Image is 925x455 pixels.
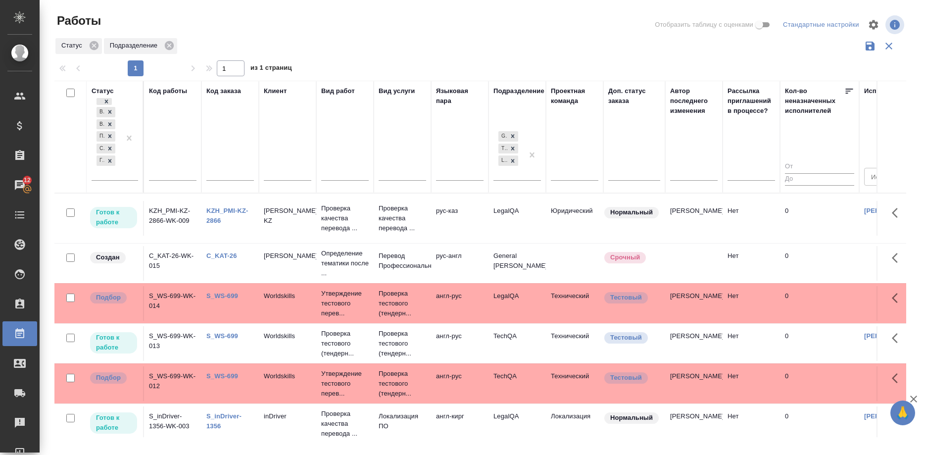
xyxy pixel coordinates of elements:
div: В ожидании, В работе, Подбор, Создан, Готов к работе [96,130,116,143]
div: LegalQA [498,155,507,166]
p: [PERSON_NAME] KZ [264,206,311,226]
p: Нормальный [610,413,653,423]
td: KZH_PMI-KZ-2866-WK-009 [144,201,201,236]
div: Вид работ [321,86,355,96]
p: Worldskills [264,291,311,301]
span: Настроить таблицу [862,13,885,37]
div: В ожидании, В работе, Подбор, Создан, Готов к работе [96,106,116,118]
div: Проектная команда [551,86,598,106]
td: S_WS-699-WK-014 [144,286,201,321]
td: [PERSON_NAME] [665,201,723,236]
div: Статус [92,86,114,96]
td: [PERSON_NAME] [665,406,723,441]
td: LegalQA [488,286,546,321]
p: Проверка тестового (тендерн... [379,329,426,358]
td: Нет [723,201,780,236]
span: из 1 страниц [250,62,292,76]
div: Создан [97,144,104,154]
td: Юридический [546,201,603,236]
div: В ожидании, В работе, Подбор, Создан, Готов к работе [96,143,116,155]
p: Проверка качества перевода ... [379,203,426,233]
td: рус-англ [431,246,488,281]
p: Готов к работе [96,333,131,353]
div: Клиент [264,86,287,96]
p: Утверждение тестового перев... [321,289,369,318]
p: Тестовый [610,333,642,343]
p: Подбор [96,373,121,383]
p: Проверка тестового (тендерн... [379,289,426,318]
div: Языковая пара [436,86,484,106]
a: [PERSON_NAME] [864,207,919,214]
a: [PERSON_NAME] [864,412,919,420]
td: 0 [780,286,859,321]
td: 0 [780,246,859,281]
p: Проверка качества перевода ... [321,203,369,233]
td: Локализация [546,406,603,441]
div: General [PERSON_NAME] [498,131,507,142]
td: S_WS-699-WK-013 [144,326,201,361]
a: S_WS-699 [206,372,238,380]
td: англ-рус [431,326,488,361]
div: Заказ еще не согласован с клиентом, искать исполнителей рано [89,251,138,264]
input: До [785,173,854,186]
p: Срочный [610,253,640,262]
div: Вид услуги [379,86,415,96]
p: Создан [96,253,120,262]
button: Здесь прячутся важные кнопки [886,406,910,430]
td: LegalQA [488,201,546,236]
span: 🙏 [894,403,911,423]
button: Здесь прячутся важные кнопки [886,246,910,270]
button: Здесь прячутся важные кнопки [886,366,910,390]
div: Подбор [97,131,104,142]
span: Работы [54,13,101,29]
div: TechQA [498,144,507,154]
a: C_KAT-26 [206,252,237,259]
div: В ожидании, В работе, Подбор, Создан, Готов к работе [96,118,116,131]
button: Сбросить фильтры [879,37,898,55]
div: Подразделение [104,38,177,54]
span: 12 [18,175,37,185]
div: split button [780,17,862,33]
div: Можно подбирать исполнителей [89,291,138,304]
div: Статус [55,38,102,54]
div: Автор последнего изменения [670,86,718,116]
div: General LQA, TechQA, LegalQA [497,154,519,167]
p: Проверка тестового (тендерн... [379,369,426,399]
td: Нет [723,246,780,281]
p: Перевод Профессиональный [379,251,426,271]
p: Готов к работе [96,413,131,433]
td: TechQA [488,366,546,401]
div: В ожидании, В работе, Подбор, Создан, Готов к работе [96,154,116,167]
td: LegalQA [488,406,546,441]
td: англ-рус [431,366,488,401]
div: General LQA, TechQA, LegalQA [497,143,519,155]
button: Здесь прячутся важные кнопки [886,286,910,310]
span: Отобразить таблицу с оценками [655,20,753,30]
div: General LQA, TechQA, LegalQA [497,130,519,143]
td: англ-рус [431,286,488,321]
td: Технический [546,286,603,321]
a: KZH_PMI-KZ-2866 [206,207,248,224]
td: Нет [723,366,780,401]
p: Тестовый [610,373,642,383]
p: Проверка качества перевода ... [321,409,369,439]
div: Готов к работе [97,155,104,166]
div: Исполнитель может приступить к работе [89,331,138,354]
a: [PERSON_NAME] [864,332,919,340]
div: Подразделение [493,86,544,96]
div: Исполнитель может приступить к работе [89,206,138,229]
p: inDriver [264,411,311,421]
p: Определение тематики после ... [321,249,369,278]
td: General [PERSON_NAME] [488,246,546,281]
a: S_WS-699 [206,332,238,340]
p: Подбор [96,293,121,303]
td: рус-каз [431,201,488,236]
span: Посмотреть информацию [885,15,906,34]
div: В ожидании [97,107,104,117]
p: Утверждение тестового перев... [321,369,369,399]
p: Тестовый [610,293,642,303]
p: Локализация ПО [379,411,426,431]
button: Сохранить фильтры [861,37,879,55]
div: В ожидании, В работе, Подбор, Создан, Готов к работе [96,97,113,106]
p: [PERSON_NAME] [264,251,311,261]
